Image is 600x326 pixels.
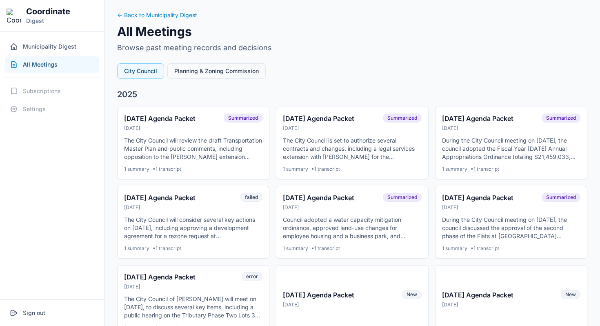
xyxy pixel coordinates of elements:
[5,101,99,117] button: Settings
[442,193,537,203] div: [DATE] Agenda Packet
[124,204,236,211] div: [DATE]
[283,245,308,252] span: 1 summary
[23,42,76,51] span: Municipality Digest
[117,186,269,259] button: [DATE] Agenda Packet[DATE]failedThe City Council will consider several key actions on [DATE], inc...
[471,245,499,252] span: • 1 transcript
[311,166,340,172] span: • 1 transcript
[442,125,537,132] div: [DATE]
[117,63,164,79] button: City Council
[442,245,467,252] span: 1 summary
[124,166,149,172] span: 1 summary
[124,245,149,252] span: 1 summary
[283,125,378,132] div: [DATE]
[117,107,269,179] button: [DATE] Agenda Packet[DATE]SummarizedThe City Council will review the draft Transportation Master ...
[435,186,587,259] button: [DATE] Agenda Packet[DATE]SummarizedDuring the City Council meeting on [DATE], the council discus...
[5,56,99,73] button: All Meetings
[442,136,580,161] p: During the City Council meeting on [DATE], the council adopted the Fiscal Year [DATE] Annual Appr...
[383,193,422,202] span: Summarized
[542,193,580,202] span: Summarized
[124,193,236,203] div: [DATE] Agenda Packet
[26,17,70,25] p: Digest
[283,216,421,240] p: Council adopted a water capacity mitigation ordinance, approved land-use changes for employee hou...
[240,193,262,202] span: failed
[435,107,587,179] button: [DATE] Agenda Packet[DATE]SummarizedDuring the City Council meeting on [DATE], the council adopte...
[23,60,58,69] span: All Meetings
[124,284,237,290] div: [DATE]
[117,24,587,39] h1: All Meetings
[23,105,46,113] span: Settings
[383,114,422,123] span: Summarized
[442,301,556,308] div: [DATE]
[283,290,397,300] div: [DATE] Agenda Packet
[283,301,397,308] div: [DATE]
[471,166,499,172] span: • 1 transcript
[402,290,422,299] span: New
[283,204,378,211] div: [DATE]
[442,166,467,172] span: 1 summary
[26,7,70,17] h1: Coordinate
[124,295,262,319] p: The City Council of [PERSON_NAME] will meet on [DATE], to discuss several key items, including a ...
[124,216,262,240] p: The City Council will consider several key actions on [DATE], including approving a development a...
[311,245,340,252] span: • 1 transcript
[561,290,580,299] span: New
[442,204,537,211] div: [DATE]
[283,193,378,203] div: [DATE] Agenda Packet
[5,83,99,99] button: Subscriptions
[242,272,262,281] span: error
[124,272,237,282] div: [DATE] Agenda Packet
[124,125,219,132] div: [DATE]
[542,114,580,123] span: Summarized
[5,38,99,55] button: Municipality Digest
[124,136,262,161] p: The City Council will review the draft Transportation Master Plan and public comments, including ...
[23,87,61,95] span: Subscriptions
[442,114,537,123] div: [DATE] Agenda Packet
[5,305,99,321] button: Sign out
[7,9,21,23] img: Coordinate
[442,216,580,240] p: During the City Council meeting on [DATE], the council discussed the approval of the second phase...
[283,114,378,123] div: [DATE] Agenda Packet
[153,166,181,172] span: • 1 transcript
[124,114,219,123] div: [DATE] Agenda Packet
[224,114,262,123] span: Summarized
[442,290,556,300] div: [DATE] Agenda Packet
[117,11,197,19] button: ← Back to Municipality Digest
[117,42,587,54] p: Browse past meeting records and decisions
[276,186,428,259] button: [DATE] Agenda Packet[DATE]SummarizedCouncil adopted a water capacity mitigation ordinance, approv...
[276,107,428,179] button: [DATE] Agenda Packet[DATE]SummarizedThe City Council is set to authorize several contracts and ch...
[117,89,587,100] h2: 2025
[167,63,266,79] button: Planning & Zoning Commission
[153,245,181,252] span: • 1 transcript
[283,166,308,172] span: 1 summary
[283,136,421,161] p: The City Council is set to authorize several contracts and changes, including a legal services ex...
